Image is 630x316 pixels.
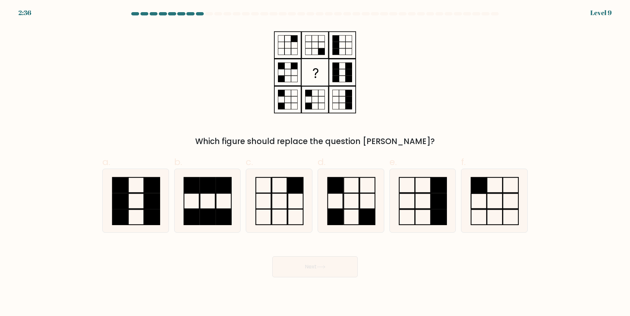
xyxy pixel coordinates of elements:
button: Next [272,256,358,277]
span: b. [174,156,182,168]
div: 2:36 [18,8,31,18]
span: f. [461,156,466,168]
span: e. [389,156,397,168]
span: d. [318,156,325,168]
span: a. [102,156,110,168]
div: Level 9 [590,8,612,18]
div: Which figure should replace the question [PERSON_NAME]? [106,136,524,147]
span: c. [246,156,253,168]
